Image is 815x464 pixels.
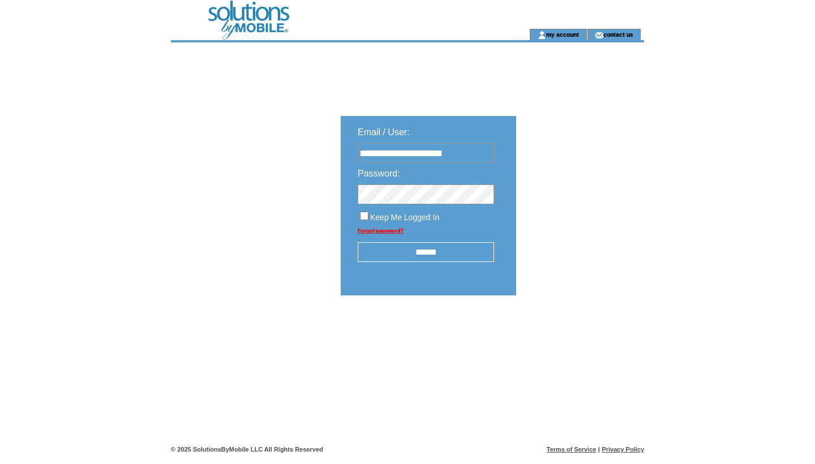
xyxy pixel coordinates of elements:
[538,31,546,40] img: account_icon.gif;jsessionid=D1775C7E3EA1E58B6A544D4F98504489
[358,127,410,137] span: Email / User:
[358,169,400,178] span: Password:
[595,31,603,40] img: contact_us_icon.gif;jsessionid=D1775C7E3EA1E58B6A544D4F98504489
[603,31,633,38] a: contact us
[549,324,606,338] img: transparent.png;jsessionid=D1775C7E3EA1E58B6A544D4F98504489
[171,446,323,453] span: © 2025 SolutionsByMobile LLC All Rights Reserved
[546,31,579,38] a: my account
[547,446,597,453] a: Terms of Service
[602,446,644,453] a: Privacy Policy
[370,213,439,222] span: Keep Me Logged In
[598,446,600,453] span: |
[358,227,404,234] a: Forgot password?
